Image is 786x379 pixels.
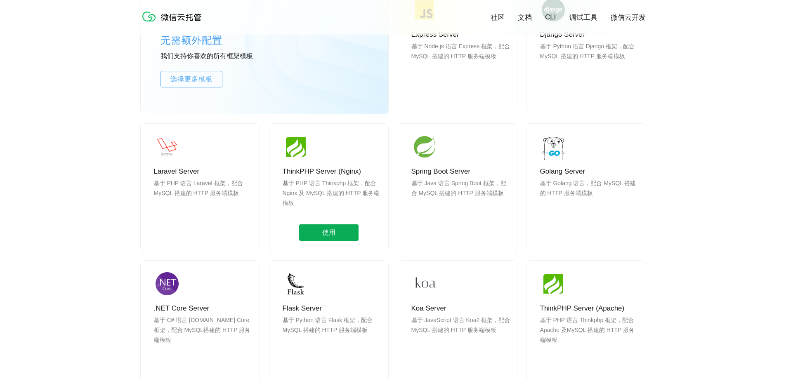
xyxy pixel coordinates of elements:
a: 社区 [491,13,505,22]
p: Flask Server [283,304,382,313]
a: 调试工具 [569,13,597,22]
p: 基于 PHP 语言 Laravel 框架，配合 MySQL 搭建的 HTTP 服务端模板 [154,178,253,218]
p: 基于 PHP 语言 Thinkphp 框架，配合 Nginx 及 MySQL 搭建的 HTTP 服务端模板 [283,178,382,218]
p: 无需额外配置 [161,32,284,49]
a: CLI [545,13,556,21]
p: 基于 PHP 语言 Thinkphp 框架，配合 Apache 及MySQL 搭建的 HTTP 服务端模板 [540,315,639,355]
a: 文档 [518,13,532,22]
p: 基于 Java 语言 Spring Boot 框架，配合 MySQL 搭建的 HTTP 服务端模板 [411,178,510,218]
p: 我们支持你喜欢的所有框架模板 [161,52,284,61]
p: 基于 Golang 语言，配合 MySQL 搭建的 HTTP 服务端模板 [540,178,639,218]
p: 基于 Node.js 语言 Express 框架，配合 MySQL 搭建的 HTTP 服务端模板 [411,41,510,81]
p: Django Server [540,30,639,40]
p: 基于 Python 语言 Django 框架，配合 MySQL 搭建的 HTTP 服务端模板 [540,41,639,81]
p: .NET Core Server [154,304,253,313]
p: Golang Server [540,167,639,177]
a: 微信云开发 [611,13,646,22]
p: ThinkPHP Server (Apache) [540,304,639,313]
img: 微信云托管 [141,8,207,25]
a: 微信云托管 [141,19,207,26]
p: Laravel Server [154,167,253,177]
p: 基于 JavaScript 语言 Koa2 框架，配合 MySQL 搭建的 HTTP 服务端模板 [411,315,510,355]
span: 使用 [299,224,359,241]
p: ThinkPHP Server (Nginx) [283,167,382,177]
p: 基于 C# 语言 [DOMAIN_NAME] Core 框架，配合 MySQL搭建的 HTTP 服务端模板 [154,315,253,355]
p: 基于 Python 语言 Flask 框架，配合 MySQL 搭建的 HTTP 服务端模板 [283,315,382,355]
p: Koa Server [411,304,510,313]
span: 选择更多模板 [161,74,222,84]
p: Express Server [411,30,510,40]
p: Spring Boot Server [411,167,510,177]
